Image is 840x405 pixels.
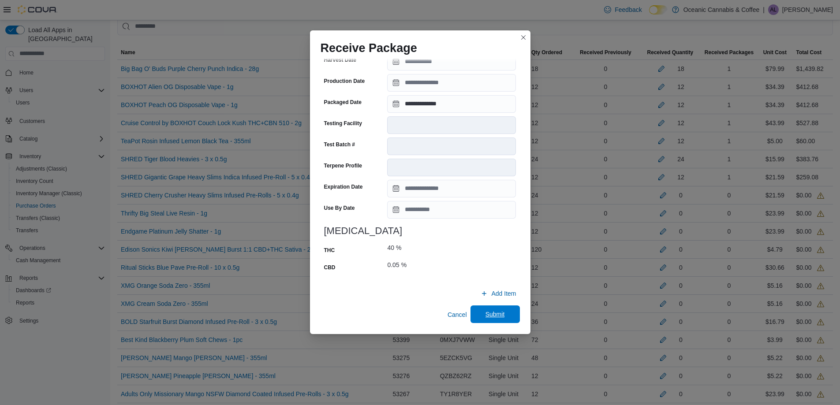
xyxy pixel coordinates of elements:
span: Add Item [491,289,516,298]
h1: Receive Package [321,41,417,55]
p: 0.05 [387,260,399,269]
label: Packaged Date [324,99,362,106]
input: Press the down key to open a popover containing a calendar. [387,180,516,197]
button: Cancel [444,306,470,323]
label: Production Date [324,78,365,85]
input: Press the down key to open a popover containing a calendar. [387,74,516,92]
label: Testing Facility [324,120,362,127]
label: Harvest Date [324,56,356,63]
button: Add Item [477,285,519,302]
label: THC [324,247,335,254]
label: Terpene Profile [324,162,362,169]
input: Press the down key to open a popover containing a calendar. [387,53,516,71]
span: Cancel [448,310,467,319]
label: Expiration Date [324,183,363,190]
label: Use By Date [324,204,355,212]
label: Test Batch # [324,141,355,148]
input: Press the down key to open a popover containing a calendar. [387,201,516,219]
label: CBD [324,264,336,271]
p: 40 [387,243,394,252]
input: Press the down key to open a popover containing a calendar. [387,95,516,113]
button: Submit [470,305,520,323]
h3: [MEDICAL_DATA] [324,226,516,236]
div: % [401,260,407,269]
div: % [396,243,401,252]
span: Submit [485,310,505,319]
button: Closes this modal window [518,32,529,43]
